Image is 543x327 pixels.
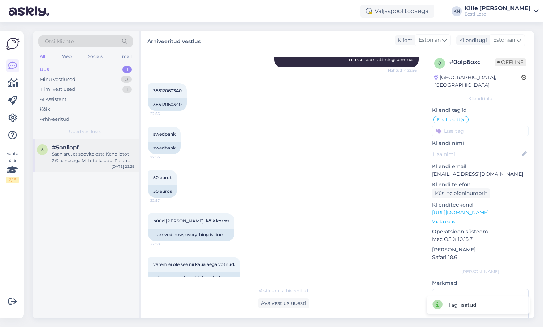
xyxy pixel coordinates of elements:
[495,58,526,66] span: Offline
[6,37,20,51] img: Askly Logo
[432,170,529,178] p: [EMAIL_ADDRESS][DOMAIN_NAME]
[40,76,76,83] div: Minu vestlused
[388,68,417,73] span: Nähtud ✓ 22:56
[448,301,476,309] div: Tag lisatud
[45,38,74,45] span: Otsi kliente
[118,52,133,61] div: Email
[465,11,531,17] div: Eesti Loto
[432,235,529,243] p: Mac OS X 10.15.7
[6,177,19,183] div: 2 / 3
[432,279,529,287] p: Märkmed
[153,175,172,180] span: 50 eurot
[452,6,462,16] div: KN
[148,98,187,111] div: 38512060340
[432,246,529,254] p: [PERSON_NAME]
[360,5,434,18] div: Väljaspool tööaega
[432,139,529,147] p: Kliendi nimi
[432,218,529,225] p: Vaata edasi ...
[153,131,176,137] span: swedpank
[150,198,177,203] span: 22:57
[465,5,539,17] a: Kille [PERSON_NAME]Eesti Loto
[148,272,240,284] div: It has never taken this long before.
[432,228,529,235] p: Operatsioonisüsteem
[122,66,132,73] div: 1
[432,126,529,136] input: Lisa tag
[69,128,103,135] span: Uued vestlused
[432,201,529,209] p: Klienditeekond
[456,37,487,44] div: Klienditugi
[60,52,73,61] div: Web
[52,151,134,164] div: Saan aru, et soovite osta Keno lotot 2€ panusega M-Loto kaudu. Palun oodake hetk, ma suunan Teie ...
[438,60,441,66] span: 0
[432,181,529,188] p: Kliendi telefon
[432,268,529,275] div: [PERSON_NAME]
[432,254,529,261] p: Safari 18.6
[258,298,309,308] div: Ava vestlus uuesti
[40,66,49,73] div: Uus
[432,95,529,102] div: Kliendi info
[432,163,529,170] p: Kliendi email
[41,147,44,152] span: 5
[40,106,50,113] div: Kõik
[449,58,495,67] div: # 0olp6oxc
[434,74,521,89] div: [GEOGRAPHIC_DATA], [GEOGRAPHIC_DATA]
[40,116,69,123] div: Arhiveeritud
[153,262,235,267] span: varem ei ole see nii kaua aega võtnud.
[432,150,520,158] input: Lisa nimi
[122,86,132,93] div: 1
[121,76,132,83] div: 0
[395,37,413,44] div: Klient
[147,35,201,45] label: Arhiveeritud vestlus
[153,218,229,224] span: nüüd [PERSON_NAME], kõik korras
[6,150,19,183] div: Vaata siia
[150,241,177,247] span: 22:58
[465,5,531,11] div: Kille [PERSON_NAME]
[419,36,441,44] span: Estonian
[40,86,75,93] div: Tiimi vestlused
[432,209,489,216] a: [URL][DOMAIN_NAME]
[148,142,181,154] div: swedbank
[38,52,47,61] div: All
[112,164,134,169] div: [DATE] 22:29
[86,52,104,61] div: Socials
[148,229,234,241] div: it arrived now, everything is fine
[150,111,177,116] span: 22:56
[432,188,490,198] div: Küsi telefoninumbrit
[437,118,460,122] span: E-rahakott
[52,144,79,151] span: #5onliopf
[148,185,177,198] div: 50 euros
[153,88,182,93] span: 38512060340
[493,36,515,44] span: Estonian
[432,106,529,114] p: Kliendi tag'id
[259,288,308,294] span: Vestlus on arhiveeritud
[40,96,66,103] div: AI Assistent
[150,154,177,160] span: 22:56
